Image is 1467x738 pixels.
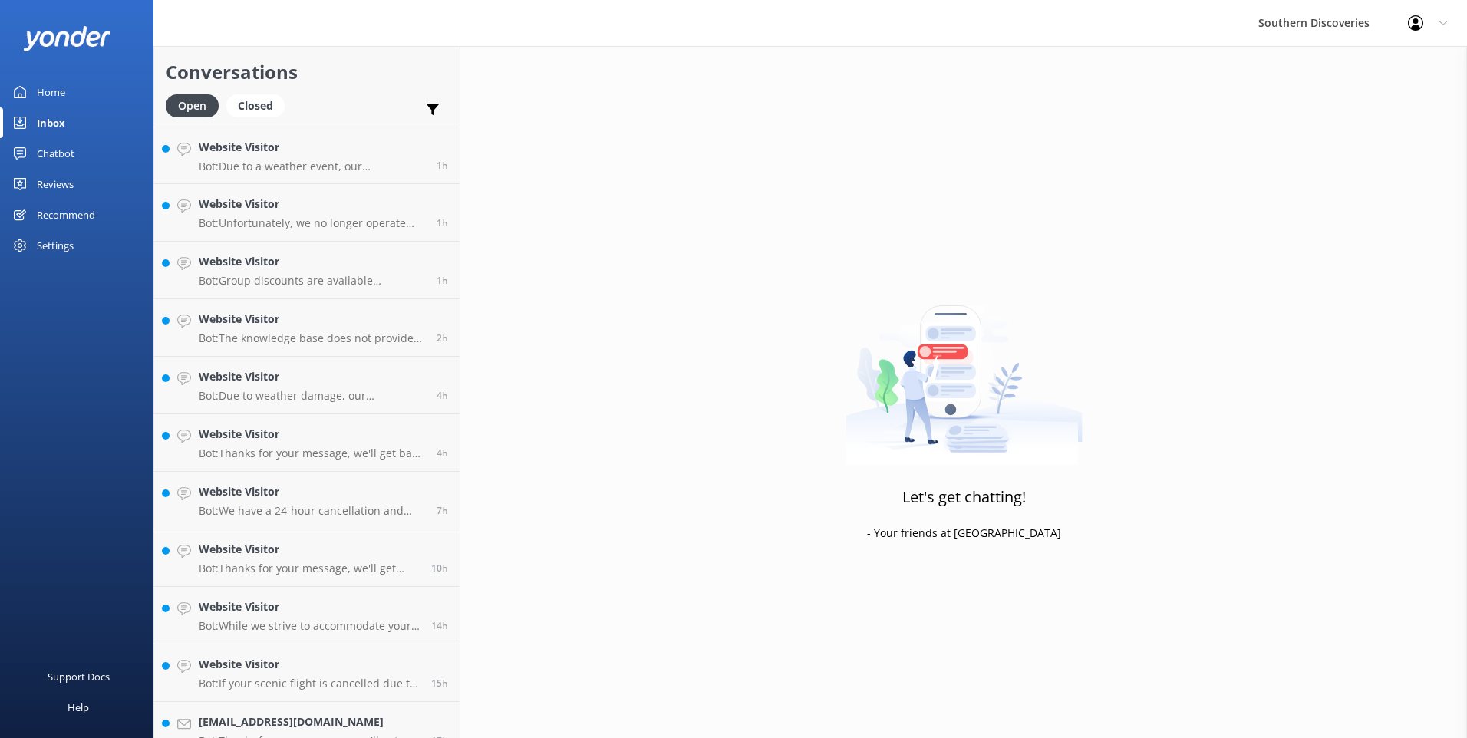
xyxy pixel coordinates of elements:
h4: Website Visitor [199,541,420,558]
p: Bot: Due to weather damage, our Underwater Observatory and Kayak Shed are temporarily closed, and... [199,389,425,403]
h4: Website Visitor [199,656,420,673]
a: Website VisitorBot:The knowledge base does not provide specific details about the food and bevera... [154,299,460,357]
div: Inbox [37,107,65,138]
div: Home [37,77,65,107]
h4: Website Visitor [199,139,425,156]
h4: Website Visitor [199,196,425,213]
div: Support Docs [48,661,110,692]
p: Bot: Unfortunately, we no longer operate cruises on [GEOGRAPHIC_DATA] in [GEOGRAPHIC_DATA]. [199,216,425,230]
span: Sep 14 2025 07:56am (UTC +12:00) Pacific/Auckland [437,446,448,460]
span: Sep 14 2025 08:03am (UTC +12:00) Pacific/Auckland [437,389,448,402]
p: - Your friends at [GEOGRAPHIC_DATA] [867,525,1061,542]
div: Open [166,94,219,117]
p: Bot: While we strive to accommodate your preferences, we cannot guarantee a specific type of vess... [199,619,420,633]
span: Sep 13 2025 09:01pm (UTC +12:00) Pacific/Auckland [431,677,448,690]
p: Bot: Due to a weather event, our Underwater Observatory has sustained some damage and does not ha... [199,160,425,173]
div: Closed [226,94,285,117]
a: Website VisitorBot:Group discounts are available depending on the size of the group, the product ... [154,242,460,299]
p: Bot: If your scenic flight is cancelled due to weather, we will try our best to reschedule your t... [199,677,420,690]
img: yonder-white-logo.png [23,26,111,51]
span: Sep 14 2025 10:31am (UTC +12:00) Pacific/Auckland [437,274,448,287]
h2: Conversations [166,58,448,87]
h3: Let's get chatting! [902,485,1026,509]
h4: Website Visitor [199,598,420,615]
h4: Website Visitor [199,426,425,443]
a: Closed [226,97,292,114]
p: Bot: The knowledge base does not provide specific details about the food and beverage package inc... [199,331,425,345]
a: Website VisitorBot:Thanks for your message, we'll get back to you as soon as we can. You're also ... [154,529,460,587]
span: Sep 14 2025 11:14am (UTC +12:00) Pacific/Auckland [437,159,448,172]
p: Bot: Group discounts are available depending on the size of the group, the product you're interes... [199,274,425,288]
span: Sep 14 2025 11:06am (UTC +12:00) Pacific/Auckland [437,216,448,229]
h4: [EMAIL_ADDRESS][DOMAIN_NAME] [199,713,420,730]
a: Website VisitorBot:Due to weather damage, our Underwater Observatory and Kayak Shed are temporari... [154,357,460,414]
p: Bot: Thanks for your message, we'll get back to you as soon as we can. You're also welcome to kee... [199,562,420,575]
span: Sep 14 2025 09:57am (UTC +12:00) Pacific/Auckland [437,331,448,344]
p: Bot: Thanks for your message, we'll get back to you as soon as we can. You're also welcome to kee... [199,446,425,460]
h4: Website Visitor [199,368,425,385]
a: Website VisitorBot:Due to a weather event, our Underwater Observatory has sustained some damage a... [154,127,460,184]
div: Help [68,692,89,723]
h4: Website Visitor [199,483,425,500]
a: Website VisitorBot:Thanks for your message, we'll get back to you as soon as we can. You're also ... [154,414,460,472]
a: Website VisitorBot:While we strive to accommodate your preferences, we cannot guarantee a specifi... [154,587,460,644]
h4: Website Visitor [199,253,425,270]
a: Open [166,97,226,114]
h4: Website Visitor [199,311,425,328]
a: Website VisitorBot:If your scenic flight is cancelled due to weather, we will try our best to res... [154,644,460,702]
a: Website VisitorBot:Unfortunately, we no longer operate cruises on [GEOGRAPHIC_DATA] in [GEOGRAPHI... [154,184,460,242]
div: Settings [37,230,74,261]
span: Sep 14 2025 04:45am (UTC +12:00) Pacific/Auckland [437,504,448,517]
div: Recommend [37,199,95,230]
div: Reviews [37,169,74,199]
span: Sep 13 2025 10:00pm (UTC +12:00) Pacific/Auckland [431,619,448,632]
div: Chatbot [37,138,74,169]
p: Bot: We have a 24-hour cancellation and amendment policy. If you notify us more than 24 hours bef... [199,504,425,518]
img: artwork of a man stealing a conversation from at giant smartphone [846,273,1083,465]
span: Sep 14 2025 02:02am (UTC +12:00) Pacific/Auckland [431,562,448,575]
a: Website VisitorBot:We have a 24-hour cancellation and amendment policy. If you notify us more tha... [154,472,460,529]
